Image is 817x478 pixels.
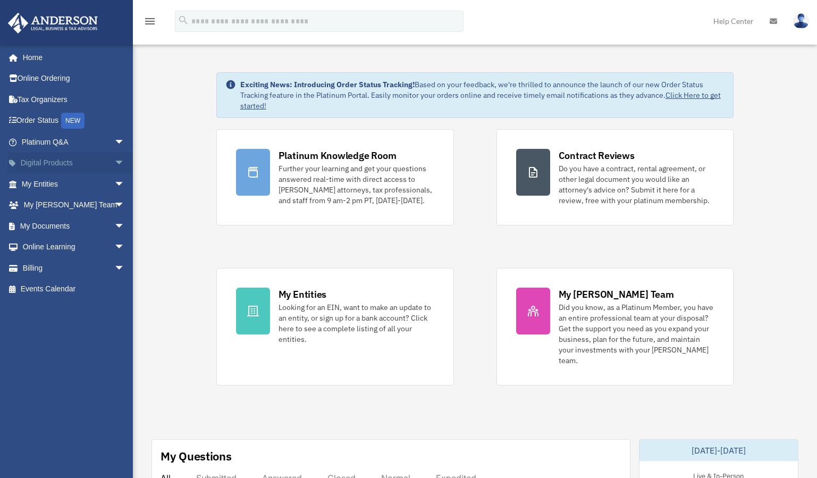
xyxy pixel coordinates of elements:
[7,153,141,174] a: Digital Productsarrow_drop_down
[279,149,397,162] div: Platinum Knowledge Room
[7,110,141,132] a: Order StatusNEW
[559,163,714,206] div: Do you have a contract, rental agreement, or other legal document you would like an attorney's ad...
[161,448,232,464] div: My Questions
[496,268,734,385] a: My [PERSON_NAME] Team Did you know, as a Platinum Member, you have an entire professional team at...
[216,268,454,385] a: My Entities Looking for an EIN, want to make an update to an entity, or sign up for a bank accoun...
[279,288,326,301] div: My Entities
[279,302,434,345] div: Looking for an EIN, want to make an update to an entity, or sign up for a bank account? Click her...
[7,257,141,279] a: Billingarrow_drop_down
[114,257,136,279] span: arrow_drop_down
[240,80,415,89] strong: Exciting News: Introducing Order Status Tracking!
[7,68,141,89] a: Online Ordering
[144,15,156,28] i: menu
[240,90,721,111] a: Click Here to get started!
[559,288,674,301] div: My [PERSON_NAME] Team
[7,47,136,68] a: Home
[240,79,725,111] div: Based on your feedback, we're thrilled to announce the launch of our new Order Status Tracking fe...
[7,195,141,216] a: My [PERSON_NAME] Teamarrow_drop_down
[7,173,141,195] a: My Entitiesarrow_drop_down
[559,149,635,162] div: Contract Reviews
[793,13,809,29] img: User Pic
[216,129,454,225] a: Platinum Knowledge Room Further your learning and get your questions answered real-time with dire...
[7,131,141,153] a: Platinum Q&Aarrow_drop_down
[114,195,136,216] span: arrow_drop_down
[61,113,85,129] div: NEW
[114,131,136,153] span: arrow_drop_down
[144,19,156,28] a: menu
[114,153,136,174] span: arrow_drop_down
[7,215,141,237] a: My Documentsarrow_drop_down
[114,173,136,195] span: arrow_drop_down
[639,440,798,461] div: [DATE]-[DATE]
[114,215,136,237] span: arrow_drop_down
[7,237,141,258] a: Online Learningarrow_drop_down
[5,13,101,33] img: Anderson Advisors Platinum Portal
[178,14,189,26] i: search
[114,237,136,258] span: arrow_drop_down
[559,302,714,366] div: Did you know, as a Platinum Member, you have an entire professional team at your disposal? Get th...
[7,279,141,300] a: Events Calendar
[7,89,141,110] a: Tax Organizers
[496,129,734,225] a: Contract Reviews Do you have a contract, rental agreement, or other legal document you would like...
[279,163,434,206] div: Further your learning and get your questions answered real-time with direct access to [PERSON_NAM...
